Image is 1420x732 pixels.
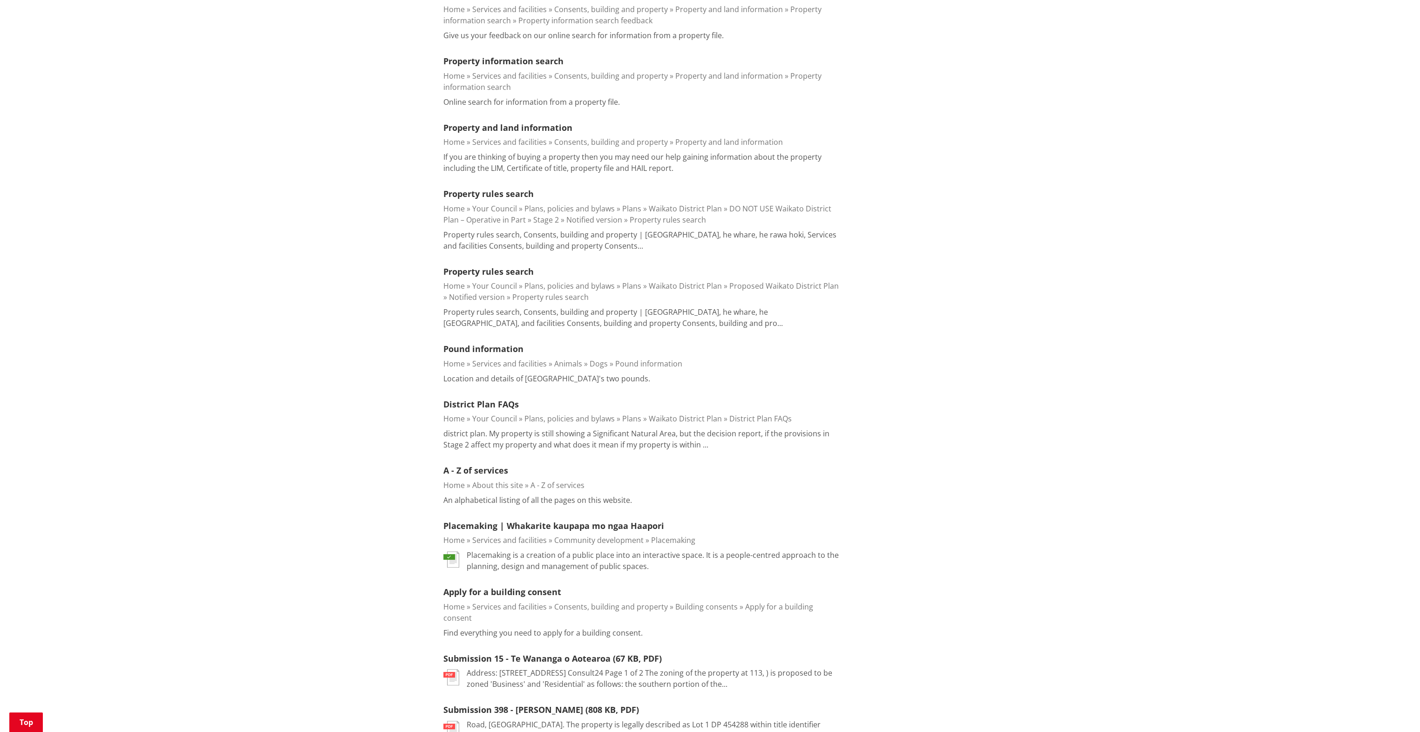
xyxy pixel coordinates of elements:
a: Property rules search [630,215,706,225]
a: Dogs [590,359,608,369]
a: Property rules search [443,188,534,199]
a: A - Z of services [530,480,584,490]
p: Location and details of [GEOGRAPHIC_DATA]'s two pounds. [443,373,650,384]
a: Waikato District Plan [649,281,722,291]
a: Property and land information [675,137,783,147]
a: Community development [554,535,644,545]
a: Submission 15 - Te Wananga o Aotearoa (67 KB, PDF) [443,653,662,664]
a: Home [443,413,465,424]
a: Services and facilities [472,602,547,612]
a: Home [443,535,465,545]
a: Home [443,137,465,147]
p: Find everything you need to apply for a building consent. [443,627,643,638]
a: Proposed Waikato District Plan [729,281,839,291]
a: Building consents [675,602,738,612]
a: Placemaking | Whakarite kaupapa mo ngaa Haapori [443,520,664,531]
a: Services and facilities [472,71,547,81]
a: Waikato District Plan [649,203,722,214]
a: Consents, building and property [554,137,668,147]
a: Plans [622,281,641,291]
a: Home [443,480,465,490]
a: Property rules search [443,266,534,277]
a: Pound information [443,343,523,354]
a: Services and facilities [472,535,547,545]
a: Home [443,281,465,291]
a: Top [9,712,43,732]
a: Services and facilities [472,137,547,147]
a: Consents, building and property [554,602,668,612]
a: Your Council [472,413,517,424]
a: Property rules search [512,292,589,302]
a: Property information search [443,71,822,92]
a: Plans [622,413,641,424]
a: Submission 398 - [PERSON_NAME] (808 KB, PDF) [443,704,639,715]
p: An alphabetical listing of all the pages on this website. [443,495,632,506]
a: Apply for a building consent [443,602,813,623]
a: Property information search [443,4,822,26]
a: A - Z of services [443,465,508,476]
p: If you are thinking of buying a property then you may need our help gaining information about the... [443,151,840,174]
a: Plans [622,203,641,214]
a: Notified version [449,292,505,302]
a: Home [443,602,465,612]
a: District Plan FAQs [443,399,519,410]
p: Give us your feedback on our online search for information from a property file. [443,30,724,41]
a: Your Council [472,203,517,214]
p: Online search for information from a property file. [443,96,620,108]
p: Placemaking is a creation of a public place into an interactive space. It is a people-centred app... [467,549,840,572]
p: Property rules search, Consents, building and property | [GEOGRAPHIC_DATA], he whare, he [GEOGRAP... [443,306,840,329]
a: Property information search feedback [518,15,652,26]
a: Plans, policies and bylaws [524,413,615,424]
p: Address: [STREET_ADDRESS] Consult24 Page 1 of 2 The zoning of the property at 113, ) is proposed ... [467,667,840,690]
a: Plans, policies and bylaws [524,203,615,214]
a: Home [443,71,465,81]
a: Apply for a building consent [443,586,561,597]
a: Services and facilities [472,4,547,14]
p: Property rules search, Consents, building and property | [GEOGRAPHIC_DATA], he whare, he rawa hok... [443,229,840,251]
a: Stage 2 [533,215,559,225]
a: Home [443,203,465,214]
a: Consents, building and property [554,71,668,81]
a: Animals [554,359,582,369]
a: Property information search [443,55,564,67]
a: Property and land information [675,4,783,14]
a: Your Council [472,281,517,291]
a: Home [443,4,465,14]
a: Property and land information [675,71,783,81]
a: Pound information [615,359,682,369]
a: Home [443,359,465,369]
a: Consents, building and property [554,4,668,14]
a: About this site [472,480,523,490]
a: Waikato District Plan [649,413,722,424]
a: Property and land information [443,122,572,133]
a: DO NOT USE Waikato District Plan – Operative in Part [443,203,831,225]
iframe: Messenger Launcher [1377,693,1411,726]
a: District Plan FAQs [729,413,792,424]
img: document-pdf.svg [443,669,459,685]
a: Notified version [566,215,622,225]
p: district plan. My property is still showing a Significant Natural Area, but the decision report, ... [443,428,840,450]
a: Placemaking [651,535,695,545]
a: Plans, policies and bylaws [524,281,615,291]
img: document-form.svg [443,551,459,568]
a: Services and facilities [472,359,547,369]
